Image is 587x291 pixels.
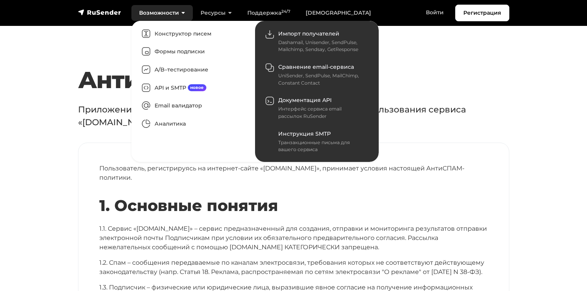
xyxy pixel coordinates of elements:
[281,9,290,14] sup: 24/7
[278,72,366,87] div: UniSender, SendPulse, MailChimp, Constant Contact
[78,9,121,16] img: RuSender
[99,196,488,215] h2: 1. Основные понятия
[278,63,354,70] span: Сравнение email-сервиса
[131,5,193,21] a: Возможности
[418,5,451,20] a: Войти
[278,30,339,37] span: Импорт получателей
[135,61,251,79] a: A/B–тестирование
[99,258,488,277] p: 1.2. Спам – сообщения передаваемые по каналам электросвязи, требования которых не соответствуют д...
[78,66,509,94] h1: Антиспам политика
[99,164,488,182] p: Пользователь, регистрируясь на интернет-сайте «[DOMAIN_NAME]», принимает условия настоящей АнтиСП...
[99,224,488,252] p: 1.1. Сервис «[DOMAIN_NAME]» – сервис предназначенный для создания, отправки и мониторинга результ...
[193,5,240,21] a: Ресурсы
[278,139,366,153] div: Транзакционные письма для вашего сервиса
[259,25,375,58] a: Импорт получателей Dashamail, Unisender, SendPulse, Mailchimp, Sendsay, GetResponse
[135,25,251,43] a: Конструктор писем
[455,5,509,21] a: Регистрация
[278,97,332,104] span: Документация API
[78,103,509,129] p: Приложение №1 к пользовательскому соглашению на право использования сервиса «[DOMAIN_NAME]»
[278,39,366,53] div: Dashamail, Unisender, SendPulse, Mailchimp, Sendsay, GetResponse
[135,115,251,133] a: Аналитика
[278,130,331,137] span: Инструкция SMTP
[240,5,298,21] a: Поддержка24/7
[135,97,251,115] a: Email валидатор
[259,58,375,91] a: Сравнение email-сервиса UniSender, SendPulse, MailChimp, Constant Contact
[278,106,366,120] div: Интерфейс сервиса email рассылок RuSender
[298,5,379,21] a: [DEMOGRAPHIC_DATA]
[135,79,251,97] a: API и SMTPновое
[188,84,207,91] span: новое
[259,92,375,125] a: Документация API Интерфейс сервиса email рассылок RuSender
[135,43,251,61] a: Формы подписки
[259,125,375,158] a: Инструкция SMTP Транзакционные письма для вашего сервиса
